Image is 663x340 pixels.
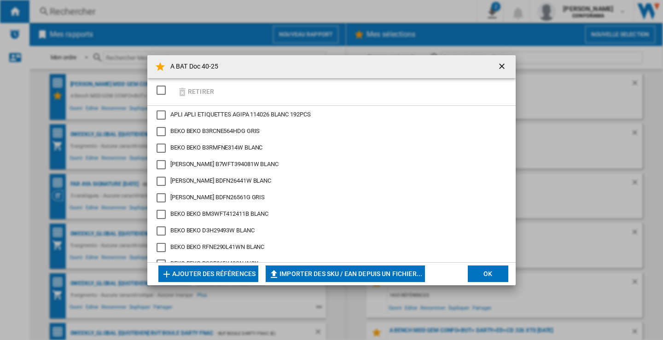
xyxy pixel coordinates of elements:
ng-md-icon: getI18NText('BUTTONS.CLOSE_DIALOG') [497,62,508,73]
md-checkbox: BEKO B7WFT394081W BLANC [157,160,499,169]
md-checkbox: BEKO BDFN26561G GRIS [157,193,499,202]
span: BEKO BEKO B3RMFNE314W BLANC [170,144,262,151]
span: [PERSON_NAME] BDFN26561G GRIS [170,194,265,201]
span: BEKO BEKO B3RCNE564HDG GRIS [170,127,260,134]
button: OK [468,265,508,282]
md-checkbox: BEKO RFNE290L41WN BLANC [157,243,499,252]
h4: A BAT Doc 40-25 [166,62,219,71]
span: BEKO BEKO BM3WFT412411B BLANC [170,210,268,217]
md-dialog: A BAT ... [147,55,516,285]
span: [PERSON_NAME] BDFN26441W BLANC [170,177,271,184]
span: [PERSON_NAME] B7WFT394081W BLANC [170,161,279,167]
md-checkbox: BEKO BM3WFT412411B BLANC [157,210,499,219]
button: Importer des SKU / EAN depuis un fichier... [266,265,425,282]
span: APLI APLI ETIQUETTES AGIPA 114026 BLANC 192PCS [170,111,310,118]
md-checkbox: SELECTIONS.EDITION_POPUP.SELECT_DESELECT [157,83,170,98]
md-checkbox: BEKO D3H29493W BLANC [157,226,499,236]
button: Ajouter des références [158,265,258,282]
span: BEKO BEKO D3H29493W BLANC [170,227,255,234]
button: Retirer [174,81,217,103]
md-checkbox: BEKO RSSE265K40SN INOX [157,259,499,269]
span: BEKO BEKO RFNE290L41WN BLANC [170,243,264,250]
md-checkbox: APLI ETIQUETTES AGIPA 114026 BLANC 192PCS [157,110,499,120]
md-checkbox: BEKO B3RCNE564HDG GRIS [157,127,499,136]
md-checkbox: BEKO BDFN26441W BLANC [157,177,499,186]
span: BEKO BEKO RSSE265K40SN INOX [170,260,258,267]
button: getI18NText('BUTTONS.CLOSE_DIALOG') [494,58,512,76]
md-checkbox: BEKO B3RMFNE314W BLANC [157,144,499,153]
